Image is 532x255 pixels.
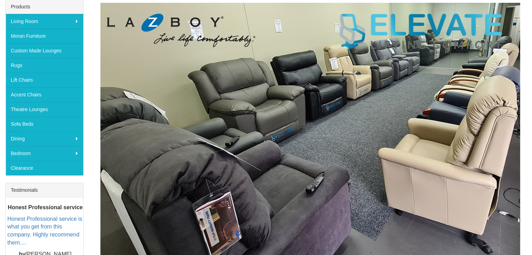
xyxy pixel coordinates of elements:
a: Living Room [6,14,83,29]
a: Lift Chairs [6,73,83,87]
a: Accent Chairs [6,87,83,102]
a: Dining [6,131,83,146]
a: Custom Made Lounges [6,43,83,58]
b: Honest Professional service [8,204,83,210]
a: Moran Furniture [6,29,83,43]
a: Honest Professional service is what you get from this company. Highly recommend them.... [7,216,82,246]
a: Rugs [6,58,83,73]
a: Clearance [6,161,83,175]
a: Bedroom [6,146,83,161]
a: Theatre Lounges [6,102,83,117]
div: Testimonials [6,183,83,197]
a: Sofa Beds [6,117,83,131]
